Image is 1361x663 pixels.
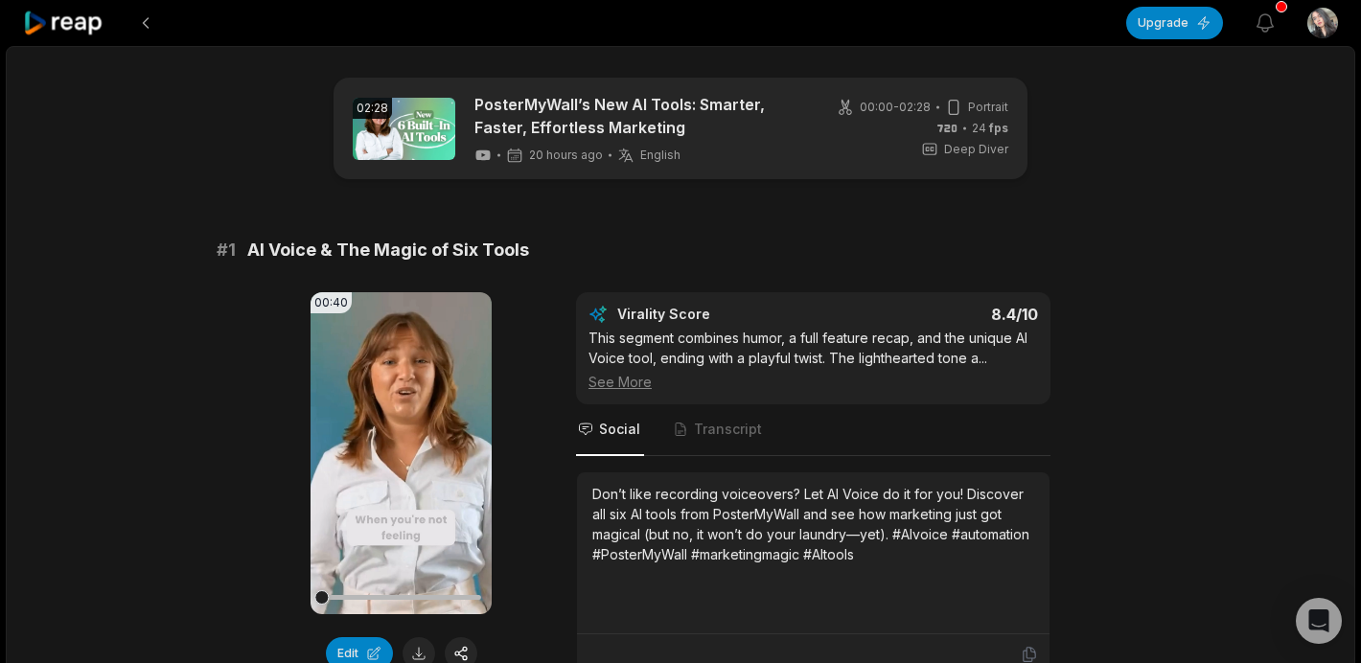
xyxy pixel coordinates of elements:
[588,328,1038,392] div: This segment combines humor, a full feature recap, and the unique AI Voice tool, ending with a pl...
[1126,7,1223,39] button: Upgrade
[588,372,1038,392] div: See More
[833,305,1039,324] div: 8.4 /10
[1296,598,1342,644] div: Open Intercom Messenger
[474,93,805,139] a: PosterMyWall’s New AI Tools: Smarter, Faster, Effortless Marketing
[694,420,762,439] span: Transcript
[529,148,603,163] span: 20 hours ago
[944,141,1008,158] span: Deep Diver
[860,99,931,116] span: 00:00 - 02:28
[968,99,1008,116] span: Portrait
[599,420,640,439] span: Social
[247,237,529,263] span: AI Voice & The Magic of Six Tools
[640,148,680,163] span: English
[617,305,823,324] div: Virality Score
[217,237,236,263] span: # 1
[592,484,1034,564] div: Don’t like recording voiceovers? Let AI Voice do it for you! Discover all six AI tools from Poste...
[972,120,1008,137] span: 24
[311,292,492,614] video: Your browser does not support mp4 format.
[989,121,1008,135] span: fps
[576,404,1050,456] nav: Tabs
